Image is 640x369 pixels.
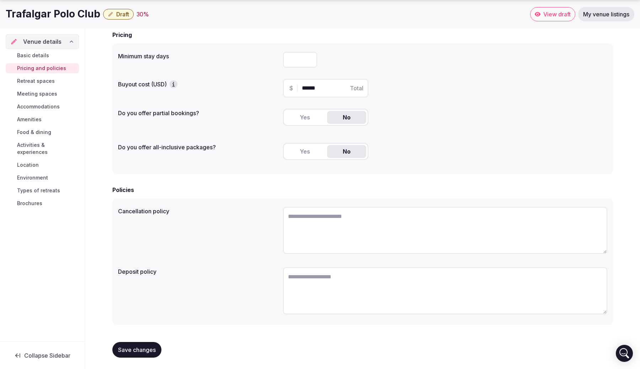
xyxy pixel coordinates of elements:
a: Environment [6,173,79,183]
a: Activities & experiences [6,140,79,157]
button: No [327,111,366,124]
span: Total [350,84,363,92]
span: Venue details [23,37,62,46]
h1: Trafalgar Polo Club [6,7,100,21]
span: Brochures [17,200,42,207]
a: Meeting spaces [6,89,79,99]
button: Buyout cost (USD) [170,80,177,88]
span: Save changes [118,346,156,353]
button: Yes [285,111,324,124]
button: Save changes [112,342,161,358]
a: Location [6,160,79,170]
span: Basic details [17,52,49,59]
label: Do you offer all-inclusive packages? [118,144,277,150]
button: No [327,145,366,158]
span: Food & dining [17,129,51,136]
button: Yes [285,145,324,158]
span: Retreat spaces [17,77,55,85]
span: Meeting spaces [17,90,57,97]
label: Minimum stay days [118,53,277,59]
button: Draft [103,9,134,20]
span: Amenities [17,116,42,123]
span: $ [289,84,293,92]
span: My venue listings [583,11,629,18]
a: View draft [530,7,575,21]
button: Collapse Sidebar [6,348,79,363]
a: Brochures [6,198,79,208]
a: My venue listings [578,7,634,21]
div: Open Intercom Messenger [616,345,633,362]
label: Buyout cost (USD) [118,80,277,88]
a: Amenities [6,114,79,124]
a: Accommodations [6,102,79,112]
span: Environment [17,174,48,181]
span: Draft [116,11,129,18]
label: Do you offer partial bookings? [118,110,277,116]
h2: Pricing [112,31,132,39]
span: Types of retreats [17,187,60,194]
h2: Policies [112,186,134,194]
div: 30 % [137,10,149,18]
span: Collapse Sidebar [24,352,70,359]
button: 30% [137,10,149,18]
span: Activities & experiences [17,141,76,156]
span: Accommodations [17,103,60,110]
a: Food & dining [6,127,79,137]
a: Pricing and policies [6,63,79,73]
span: View draft [543,11,571,18]
a: Types of retreats [6,186,79,196]
label: Deposit policy [118,269,277,274]
span: Pricing and policies [17,65,66,72]
a: Basic details [6,50,79,60]
span: Location [17,161,39,169]
label: Cancellation policy [118,208,277,214]
a: Retreat spaces [6,76,79,86]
